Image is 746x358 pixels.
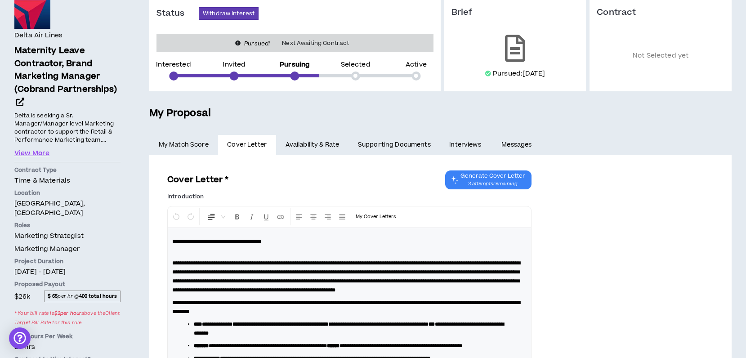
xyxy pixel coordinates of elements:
a: Availability & Rate [276,135,348,155]
button: Format Underline [259,208,273,225]
p: Contract Type [14,166,121,174]
button: Format Italics [245,208,259,225]
p: [DATE] - [DATE] [14,267,121,277]
button: Withdraw Interest [199,7,259,20]
a: Maternity Leave Contractor, Brand Marketing Manager (Cobrand Partnerships) [14,45,121,109]
a: Interviews [440,135,492,155]
strong: $ 65 [48,293,58,300]
span: Marketing Strategist [14,231,84,241]
button: Left Align [292,208,306,225]
p: Not Selected yet [597,31,724,81]
p: Pursued: [DATE] [493,69,545,78]
button: Redo [184,208,197,225]
p: Interested [156,62,191,68]
button: Format Bold [231,208,244,225]
label: Introduction [167,189,204,204]
p: Delta is seeking a Sr. Manager/Manager level Marketing contractor to support the Retail & Perform... [14,111,121,145]
span: Maternity Leave Contractor, Brand Marketing Manager (Cobrand Partnerships) [14,45,117,95]
button: Chat GPT Cover Letter [445,170,532,189]
div: Open Intercom Messenger [9,327,31,349]
strong: $ 2 per hour [54,310,81,317]
span: $26k [14,290,31,302]
p: Pursuing [280,62,310,68]
span: Generate Cover Letter [460,172,525,179]
button: Right Align [321,208,335,225]
span: * Your bill rate is above the Client Target Bill Rate for this role [14,307,121,329]
p: Avg Hours Per Week [14,332,121,340]
button: Undo [170,208,183,225]
p: Time & Materials [14,176,121,185]
a: My Match Score [149,135,218,155]
button: View More [14,148,49,158]
button: Template [353,208,399,225]
span: Marketing Manager [14,244,80,254]
a: Messages [492,135,543,155]
span: 3 attempts remaining [460,180,525,188]
p: [GEOGRAPHIC_DATA], [GEOGRAPHIC_DATA] [14,199,121,218]
p: Project Duration [14,257,121,265]
p: Active [406,62,427,68]
span: Cover Letter [227,140,267,150]
p: 20 hrs [14,342,121,352]
h5: My Proposal [149,106,732,121]
p: Selected [341,62,371,68]
h3: Contract [597,7,724,18]
button: Justify Align [335,208,349,225]
span: Next Awaiting Contract [277,39,354,48]
p: Roles [14,221,121,229]
p: My Cover Letters [356,212,396,221]
button: Insert Link [274,208,287,225]
h4: Delta Air Lines [14,31,63,40]
h3: Status [156,8,199,19]
button: Center Align [307,208,320,225]
i: Pursued! [244,40,270,48]
span: per hr @ [44,291,121,302]
h3: Cover Letter * [167,174,229,186]
p: Location [14,189,121,197]
h3: Brief [451,7,579,18]
strong: 400 total hours [79,293,117,300]
p: Proposed Payout [14,280,121,288]
p: Invited [223,62,246,68]
a: Supporting Documents [348,135,440,155]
